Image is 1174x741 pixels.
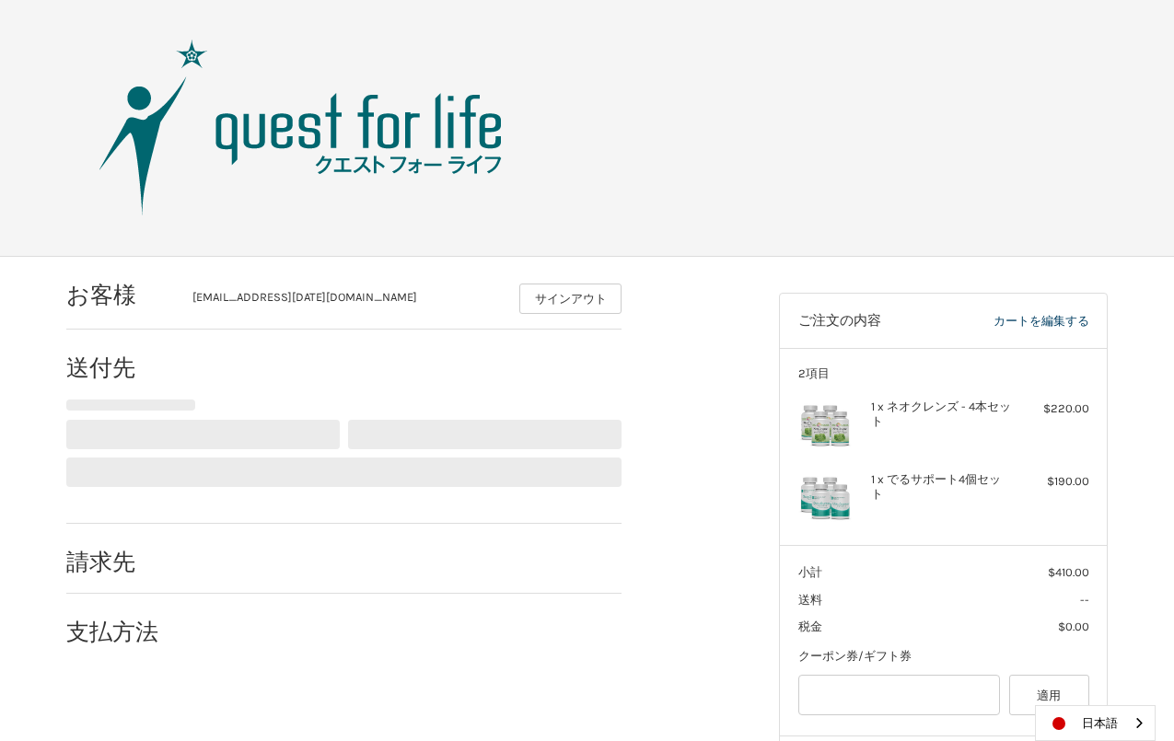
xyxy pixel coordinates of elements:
[871,399,1012,430] h4: 1 x ネオクレンズ - 4本セット
[71,36,531,220] img: クエスト・グループ
[1036,706,1155,740] a: 日本語
[1080,593,1089,607] span: --
[1058,619,1089,633] span: $0.00
[66,281,174,309] h2: お客様
[798,565,822,579] span: 小計
[66,353,174,382] h2: 送付先
[1035,705,1156,741] aside: Language selected: 日本語
[871,472,1012,503] h4: 1 x でるサポート4個セット
[933,312,1088,330] a: カートを編集する
[798,312,934,330] h3: ご注文の内容
[798,593,822,607] span: 送料
[519,284,622,314] button: サインアウト
[798,619,822,633] span: 税金
[66,618,174,646] h2: 支払方法
[1017,472,1089,491] div: $190.00
[1035,705,1156,741] div: Language
[798,647,1089,666] div: クーポン券/ギフト券
[798,366,1089,381] h3: 2項目
[1048,565,1089,579] span: $410.00
[66,548,174,576] h2: 請求先
[192,288,502,314] div: [EMAIL_ADDRESS][DATE][DOMAIN_NAME]
[1017,399,1089,418] div: $220.00
[1009,675,1089,716] button: 適用
[798,675,1001,716] input: Gift Certificate or Coupon Code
